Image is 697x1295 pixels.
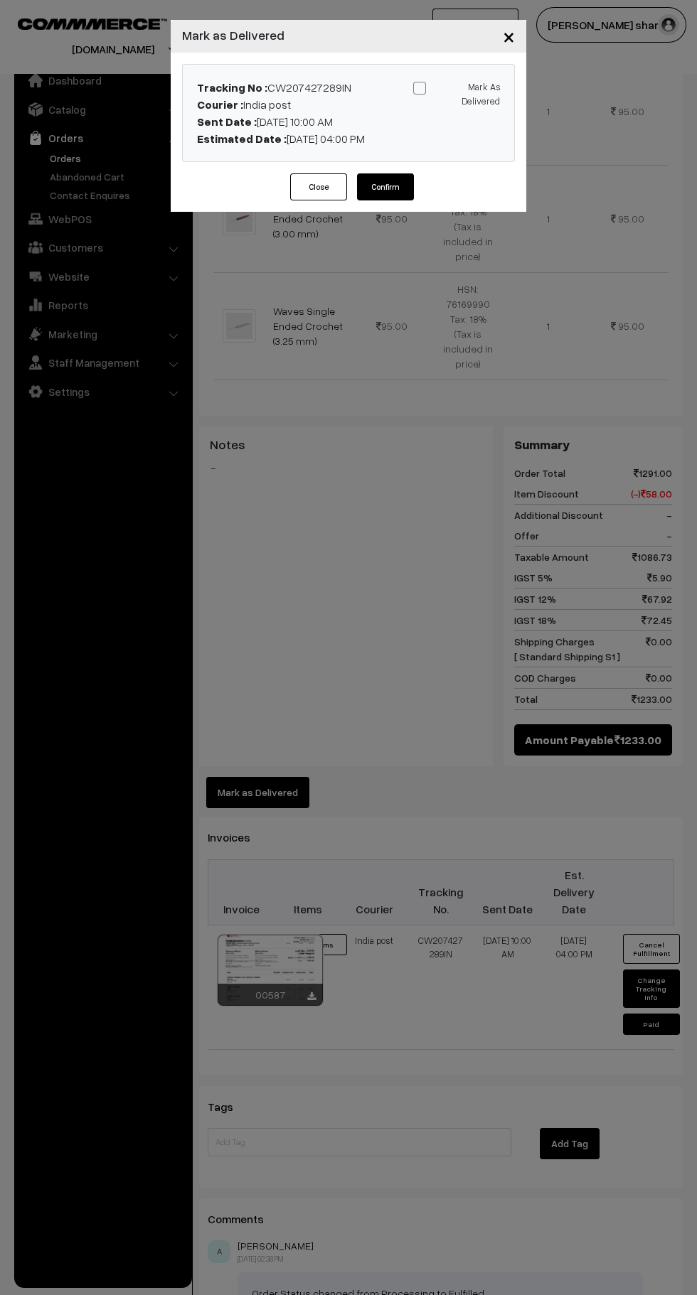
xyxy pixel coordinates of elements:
b: Estimated Date : [197,131,287,146]
div: CW207427289IN India post [DATE] 10:00 AM [DATE] 04:00 PM [186,79,403,147]
b: Courier : [197,97,243,112]
label: Mark As Delivered [413,79,500,108]
button: Close [491,14,526,58]
b: Sent Date : [197,114,257,129]
button: Close [290,173,347,200]
h4: Mark as Delivered [182,26,284,45]
button: Confirm [357,173,414,200]
b: Tracking No : [197,80,267,95]
span: × [503,23,515,49]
